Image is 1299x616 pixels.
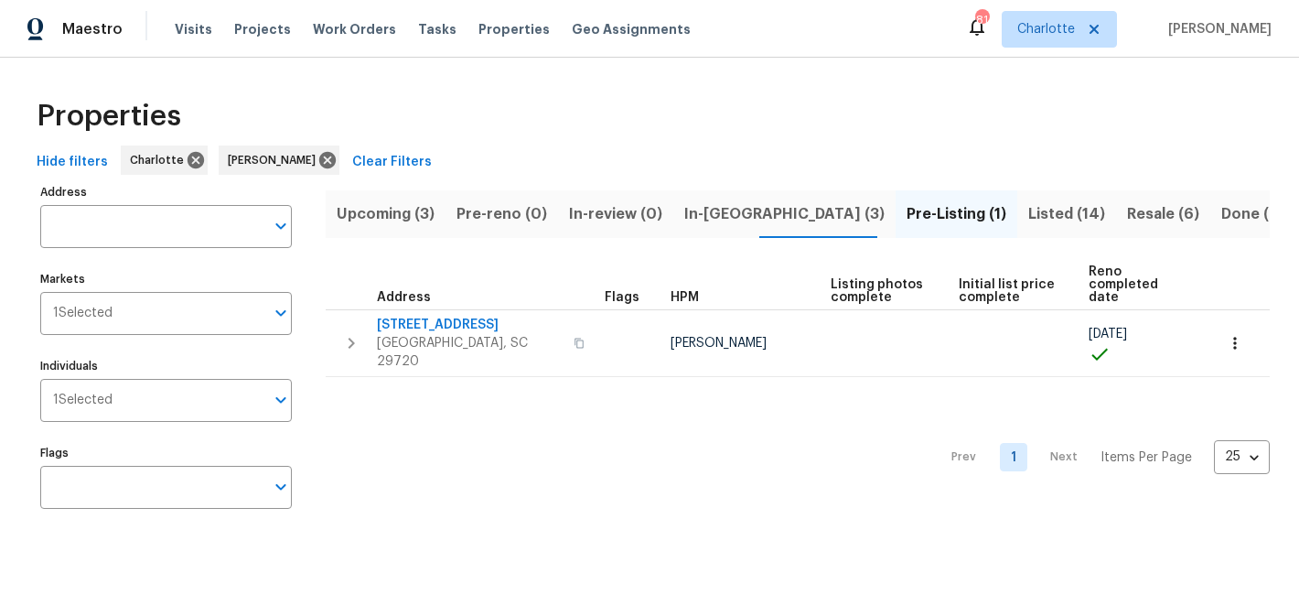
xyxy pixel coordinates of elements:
[1127,201,1199,227] span: Resale (6)
[219,146,339,175] div: [PERSON_NAME]
[1100,448,1192,467] p: Items Per Page
[62,20,123,38] span: Maestro
[605,291,639,304] span: Flags
[418,23,456,36] span: Tasks
[1017,20,1075,38] span: Charlotte
[40,448,292,459] label: Flags
[934,388,1270,527] nav: Pagination Navigation
[684,201,885,227] span: In-[GEOGRAPHIC_DATA] (3)
[377,334,563,371] span: [GEOGRAPHIC_DATA], SC 29720
[352,151,432,174] span: Clear Filters
[29,146,115,179] button: Hide filters
[234,20,291,38] span: Projects
[1028,201,1105,227] span: Listed (14)
[268,387,294,413] button: Open
[1000,443,1027,471] a: Goto page 1
[53,306,113,321] span: 1 Selected
[1214,433,1270,481] div: 25
[907,201,1006,227] span: Pre-Listing (1)
[377,316,563,334] span: [STREET_ADDRESS]
[53,393,113,408] span: 1 Selected
[268,474,294,500] button: Open
[377,291,431,304] span: Address
[268,213,294,239] button: Open
[40,187,292,198] label: Address
[345,146,439,179] button: Clear Filters
[175,20,212,38] span: Visits
[313,20,396,38] span: Work Orders
[40,361,292,372] label: Individuals
[671,291,699,304] span: HPM
[121,146,208,175] div: Charlotte
[337,201,435,227] span: Upcoming (3)
[37,151,108,174] span: Hide filters
[268,300,294,326] button: Open
[37,107,181,125] span: Properties
[1089,265,1184,304] span: Reno completed date
[40,274,292,285] label: Markets
[1089,328,1127,340] span: [DATE]
[569,201,662,227] span: In-review (0)
[975,11,988,29] div: 81
[1161,20,1272,38] span: [PERSON_NAME]
[831,278,928,304] span: Listing photos complete
[456,201,547,227] span: Pre-reno (0)
[228,151,323,169] span: [PERSON_NAME]
[572,20,691,38] span: Geo Assignments
[671,337,767,350] span: [PERSON_NAME]
[959,278,1057,304] span: Initial list price complete
[130,151,191,169] span: Charlotte
[478,20,550,38] span: Properties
